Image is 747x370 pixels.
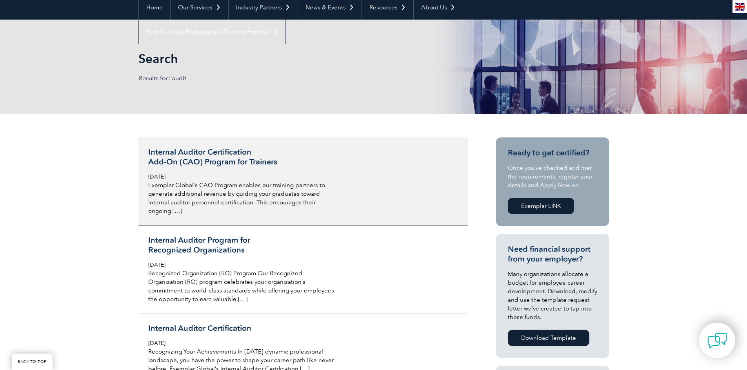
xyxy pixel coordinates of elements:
[148,323,334,333] h3: Internal Auditor Certification
[508,148,597,158] h3: Ready to get certified?
[148,262,165,268] span: [DATE]
[508,198,574,214] a: Exemplar LINK
[148,340,165,347] span: [DATE]
[138,74,374,83] p: Results for: audit
[138,137,468,226] a: Internal Auditor CertificationAdd-On (CAO) Program for Trainers [DATE] Exemplar Global’s CAO Prog...
[148,181,334,215] p: Exemplar Global’s CAO Program enables our training partners to generate additional revenue by gui...
[12,354,53,370] a: BACK TO TOP
[138,226,468,314] a: Internal Auditor Program forRecognized Organizations [DATE] Recognized Organization (RO) Program ...
[508,164,597,190] p: Once you’ve checked and met the requirements, register your details and Apply Now on
[148,173,165,180] span: [DATE]
[508,330,589,346] a: Download Template
[508,270,597,321] p: Many organizations allocate a budget for employee career development. Download, modify and use th...
[508,244,597,264] h3: Need financial support from your employer?
[148,235,334,255] h3: Internal Auditor Program for Recognized Organizations
[148,269,334,303] p: Recognized Organization (RO) Program Our Recognized Organization (RO) program celebrates your org...
[735,3,745,11] img: en
[138,51,440,66] h1: Search
[139,20,285,44] a: Find Certified Professional / Training Provider
[148,147,334,167] h3: Internal Auditor Certification Add-On (CAO) Program for Trainers
[707,331,727,350] img: contact-chat.png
